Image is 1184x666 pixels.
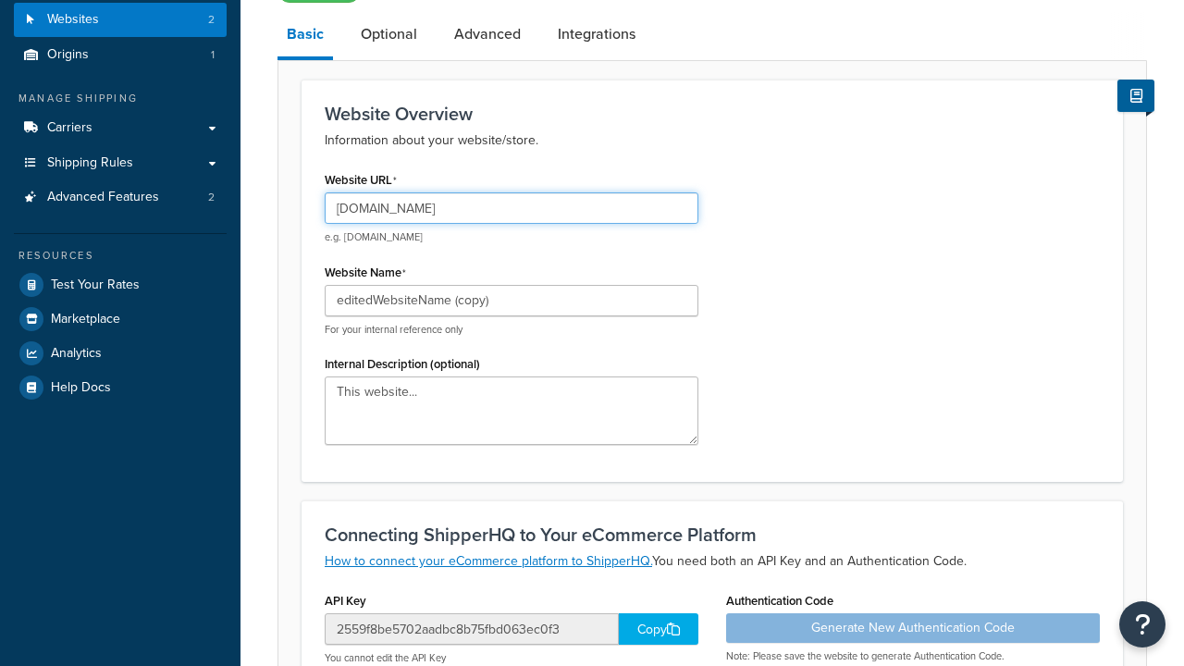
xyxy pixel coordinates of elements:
[14,371,227,404] a: Help Docs
[14,180,227,215] li: Advanced Features
[325,104,1100,124] h3: Website Overview
[208,12,215,28] span: 2
[325,265,406,280] label: Website Name
[351,12,426,56] a: Optional
[325,357,480,371] label: Internal Description (optional)
[619,613,698,645] div: Copy
[51,312,120,327] span: Marketplace
[47,12,99,28] span: Websites
[47,47,89,63] span: Origins
[51,277,140,293] span: Test Your Rates
[14,248,227,264] div: Resources
[325,524,1100,545] h3: Connecting ShipperHQ to Your eCommerce Platform
[47,155,133,171] span: Shipping Rules
[14,180,227,215] a: Advanced Features2
[325,173,397,188] label: Website URL
[325,594,366,608] label: API Key
[14,146,227,180] a: Shipping Rules
[14,3,227,37] a: Websites2
[726,594,833,608] label: Authentication Code
[14,302,227,336] a: Marketplace
[445,12,530,56] a: Advanced
[325,550,1100,573] p: You need both an API Key and an Authentication Code.
[51,346,102,362] span: Analytics
[325,651,698,665] p: You cannot edit the API Key
[14,38,227,72] a: Origins1
[325,551,652,571] a: How to connect your eCommerce platform to ShipperHQ.
[47,190,159,205] span: Advanced Features
[14,38,227,72] li: Origins
[277,12,333,60] a: Basic
[325,230,698,244] p: e.g. [DOMAIN_NAME]
[14,111,227,145] a: Carriers
[325,129,1100,152] p: Information about your website/store.
[211,47,215,63] span: 1
[1117,80,1154,112] button: Show Help Docs
[1119,601,1165,647] button: Open Resource Center
[14,91,227,106] div: Manage Shipping
[726,649,1100,663] p: Note: Please save the website to generate Authentication Code.
[47,120,92,136] span: Carriers
[14,268,227,302] a: Test Your Rates
[14,3,227,37] li: Websites
[14,337,227,370] a: Analytics
[208,190,215,205] span: 2
[325,323,698,337] p: For your internal reference only
[549,12,645,56] a: Integrations
[325,376,698,445] textarea: This website...
[51,380,111,396] span: Help Docs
